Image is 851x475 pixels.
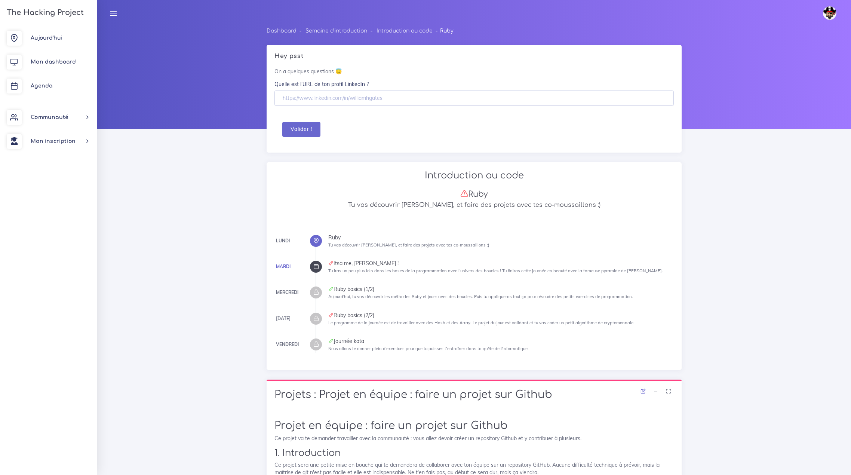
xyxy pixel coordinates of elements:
li: Ruby [433,26,454,36]
h3: Ruby [274,189,674,199]
button: Valider ! [282,122,320,137]
a: Introduction au code [377,28,433,34]
a: Mardi [276,264,291,269]
small: Tu vas découvrir [PERSON_NAME], et faire des projets avec tes co-moussaillons :) [328,242,489,248]
span: Mon dashboard [31,59,76,65]
small: Nous allons te donner plein d'exercices pour que tu puisses t’entraîner dans ta quête de l'inform... [328,346,529,351]
div: Journée kata [328,338,674,344]
a: Semaine d'introduction [305,28,367,34]
span: Agenda [31,83,52,89]
i: Attention : nous n'avons pas encore reçu ton projet aujourd'hui. N'oublie pas de le soumettre en ... [460,189,468,197]
span: Communauté [31,114,68,120]
div: Itsa me, [PERSON_NAME] ! [328,261,674,266]
span: Mon inscription [31,138,76,144]
div: Vendredi [276,340,299,349]
p: Ce projet va te demander travailler avec la communauté : vous allez devoir créer un repository Gi... [274,435,674,442]
small: Aujourd'hui, tu vas découvrir les méthodes Ruby et jouer avec des boucles. Puis tu appliqueras to... [328,294,633,299]
i: Projet à rendre ce jour-là [328,261,334,266]
h5: Hey psst [274,53,674,60]
p: On a quelques questions 😇 [274,68,674,75]
div: Mercredi [276,288,298,297]
div: Lundi [276,237,290,245]
img: avatar [823,6,836,20]
i: Projet à rendre ce jour-là [328,313,334,318]
i: Corrections cette journée là [328,286,334,292]
h2: 1. Introduction [274,448,674,459]
a: Dashboard [267,28,297,34]
h5: Tu vas découvrir [PERSON_NAME], et faire des projets avec tes co-moussaillons :) [274,202,674,209]
small: Le programme de la journée est de travailler avec des Hash et des Array. Le projet du jour est va... [328,320,635,325]
label: Quelle est l'URL de ton profil LinkedIn ? [274,80,369,88]
input: https://www.linkedin.com/in/williamhgates [274,91,674,106]
div: [DATE] [276,315,291,323]
h2: Introduction au code [274,170,674,181]
h1: Projet en équipe : faire un projet sur Github [274,420,674,432]
div: Ruby [328,235,674,240]
span: Aujourd'hui [31,35,62,41]
div: Ruby basics (1/2) [328,286,674,292]
i: Corrections cette journée là [328,338,334,344]
h3: The Hacking Project [4,9,84,17]
h1: Projets : Projet en équipe : faire un projet sur Github [274,389,674,401]
small: Tu iras un peu plus loin dans les bases de la programmation avec l'univers des boucles ! Tu finir... [328,268,663,273]
div: Ruby basics (2/2) [328,313,674,318]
